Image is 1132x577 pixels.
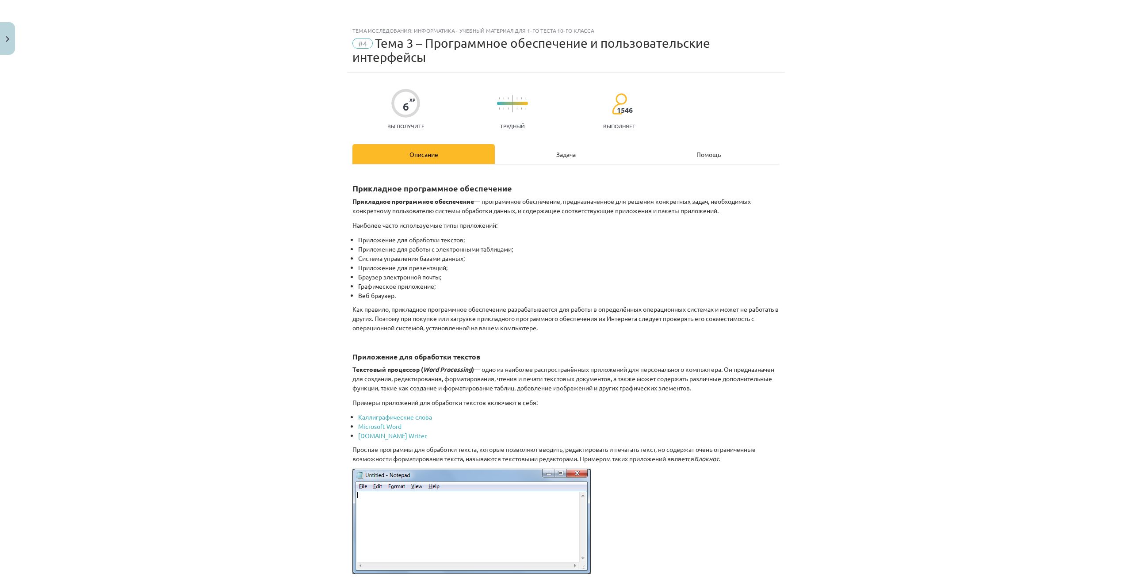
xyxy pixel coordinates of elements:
[352,365,774,392] font: — одно из наиболее распространённых приложений для персонального компьютера. Он предназначен для ...
[503,97,504,99] img: icon-short-line-57e1e144782c952c97e751825c79c345078a6d821885a25fce030b3d8c18986b.svg
[525,107,526,110] img: icon-short-line-57e1e144782c952c97e751825c79c345078a6d821885a25fce030b3d8c18986b.svg
[694,455,719,462] font: Блокнот
[603,122,635,130] font: выполняет
[696,150,721,158] font: Помощь
[358,254,465,262] font: Система управления базами данных;
[352,27,594,34] font: Тема исследования: Информатика - учебный материал для 1-го теста 10-го класса
[358,264,447,271] font: Приложение для презентаций;
[352,197,751,214] font: — программное обеспечение, предназначенное для решения конкретных задач, необходимых конкретному ...
[521,97,522,99] img: icon-short-line-57e1e144782c952c97e751825c79c345078a6d821885a25fce030b3d8c18986b.svg
[358,422,402,430] a: Microsoft Word
[516,107,517,110] img: icon-short-line-57e1e144782c952c97e751825c79c345078a6d821885a25fce030b3d8c18986b.svg
[352,221,497,229] font: Наиболее часто используемые типы приложений:
[403,99,409,113] font: 6
[352,445,756,462] font: Простые программы для обработки текста, которые позволяют вводить, редактировать и печатать текст...
[500,122,525,130] font: Трудный
[6,36,9,42] img: icon-close-lesson-0947bae3869378f0d4975bcd49f059093ad1ed9edebbc8119c70593378902aed.svg
[512,95,513,112] img: icon-long-line-d9ea69661e0d244f92f715978eff75569469978d946b2353a9bb055b3ed8787d.svg
[352,197,474,205] font: Прикладное программное обеспечение
[352,398,538,406] font: Примеры приложений для обработки текстов включают в себя:
[612,93,627,115] img: students-c634bb4e5e11cddfef0936a35e636f08e4e9abd3cc4e673bd6f9a4125e45ecb1.svg
[352,365,423,373] font: Текстовый процессор (
[358,413,432,421] a: Каллиграфические слова
[521,107,522,110] img: icon-short-line-57e1e144782c952c97e751825c79c345078a6d821885a25fce030b3d8c18986b.svg
[352,305,779,332] font: Как правило, прикладное программное обеспечение разрабатывается для работы в определённых операци...
[387,122,424,130] font: Вы получите
[719,455,720,462] font: .
[352,183,512,193] font: Прикладное программное обеспечение
[508,107,509,110] img: icon-short-line-57e1e144782c952c97e751825c79c345078a6d821885a25fce030b3d8c18986b.svg
[516,97,517,99] img: icon-short-line-57e1e144782c952c97e751825c79c345078a6d821885a25fce030b3d8c18986b.svg
[525,97,526,99] img: icon-short-line-57e1e144782c952c97e751825c79c345078a6d821885a25fce030b3d8c18986b.svg
[358,291,396,299] font: Веб-браузер.
[472,365,474,373] font: )
[358,432,427,439] a: [DOMAIN_NAME] Writer
[358,245,513,253] font: Приложение для работы с электронными таблицами;
[503,107,504,110] img: icon-short-line-57e1e144782c952c97e751825c79c345078a6d821885a25fce030b3d8c18986b.svg
[358,282,436,290] font: Графическое приложение;
[358,273,441,281] font: Браузер электронной почты;
[423,365,472,373] font: Word Processing
[352,36,710,65] font: Тема 3 – Программное обеспечение и пользовательские интерфейсы
[508,97,509,99] img: icon-short-line-57e1e144782c952c97e751825c79c345078a6d821885a25fce030b3d8c18986b.svg
[358,236,465,244] font: Приложение для обработки текстов;
[409,150,438,158] font: Описание
[556,150,576,158] font: Задача
[358,39,367,48] font: #4
[409,96,415,103] font: XP
[352,352,480,361] font: Приложение для обработки текстов
[617,105,633,115] font: 1546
